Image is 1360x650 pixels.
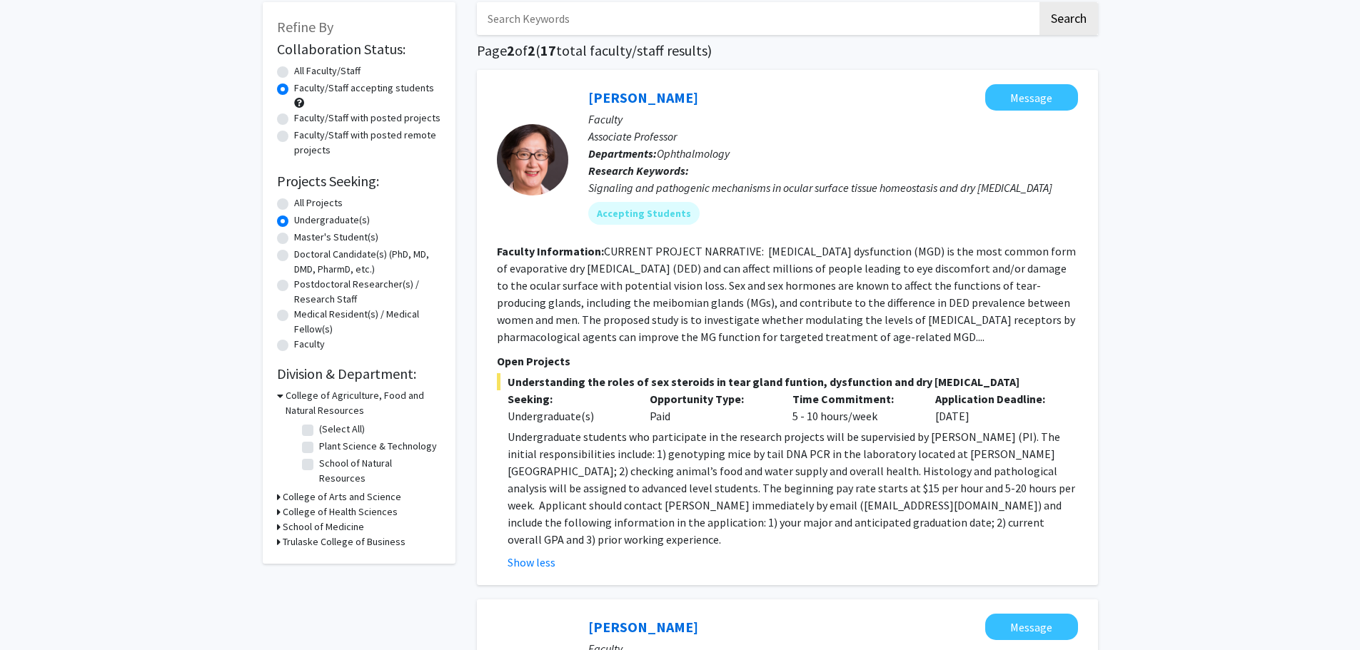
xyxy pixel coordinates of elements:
button: Message Willie Mack [985,614,1078,640]
fg-read-more: CURRENT PROJECT NARRATIVE: [MEDICAL_DATA] dysfunction (MGD) is the most common form of evaporativ... [497,244,1076,344]
h2: Division & Department: [277,365,441,382]
a: [PERSON_NAME] [588,618,698,636]
input: Search Keywords [477,2,1037,35]
div: Undergraduate(s) [508,407,629,425]
p: Associate Professor [588,128,1078,145]
label: All Projects [294,195,343,210]
h1: Page of ( total faculty/staff results) [477,42,1098,59]
b: Faculty Information: [497,244,604,258]
span: Understanding the roles of sex steroids in tear gland funtion, dysfunction and dry [MEDICAL_DATA] [497,373,1078,390]
span: 17 [540,41,556,59]
h2: Projects Seeking: [277,173,441,190]
div: Paid [639,390,782,425]
p: Time Commitment: [792,390,914,407]
h3: School of Medicine [283,519,364,534]
label: Postdoctoral Researcher(s) / Research Staff [294,277,441,307]
h3: College of Arts and Science [283,489,401,504]
h3: College of Health Sciences [283,504,398,519]
b: Departments: [588,146,657,161]
p: Application Deadline: [935,390,1057,407]
span: 2 [528,41,535,59]
label: Faculty [294,337,325,352]
label: Faculty/Staff accepting students [294,81,434,96]
label: Medical Resident(s) / Medical Fellow(s) [294,307,441,337]
span: 2 [507,41,515,59]
label: School of Natural Resources [319,456,438,486]
div: [DATE] [925,390,1067,425]
label: Faculty/Staff with posted projects [294,111,440,126]
a: [PERSON_NAME] [588,88,698,106]
span: Refine By [277,18,333,36]
button: Show less [508,554,555,571]
button: Search [1039,2,1098,35]
h2: Collaboration Status: [277,41,441,58]
label: Undergraduate(s) [294,213,370,228]
h3: Trulaske College of Business [283,534,406,549]
label: (Select All) [319,422,365,437]
label: All Faculty/Staff [294,64,361,78]
label: Faculty/Staff with posted remote projects [294,128,441,158]
b: Research Keywords: [588,163,689,178]
button: Message Lixing Reneker [985,84,1078,111]
p: Opportunity Type: [650,390,771,407]
span: Ophthalmology [657,146,730,161]
h3: College of Agriculture, Food and Natural Resources [286,388,441,418]
p: Undergraduate students who participate in the research projects will be supervisied by [PERSON_NA... [508,428,1078,548]
iframe: Chat [11,586,61,639]
mat-chip: Accepting Students [588,202,700,225]
div: Signaling and pathogenic mechanisms in ocular surface tissue homeostasis and dry [MEDICAL_DATA] [588,179,1078,196]
p: Open Projects [497,352,1078,370]
label: Plant Science & Technology [319,439,437,454]
label: Master's Student(s) [294,230,378,245]
div: 5 - 10 hours/week [782,390,925,425]
p: Seeking: [508,390,629,407]
label: Doctoral Candidate(s) (PhD, MD, DMD, PharmD, etc.) [294,247,441,277]
p: Faculty [588,111,1078,128]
